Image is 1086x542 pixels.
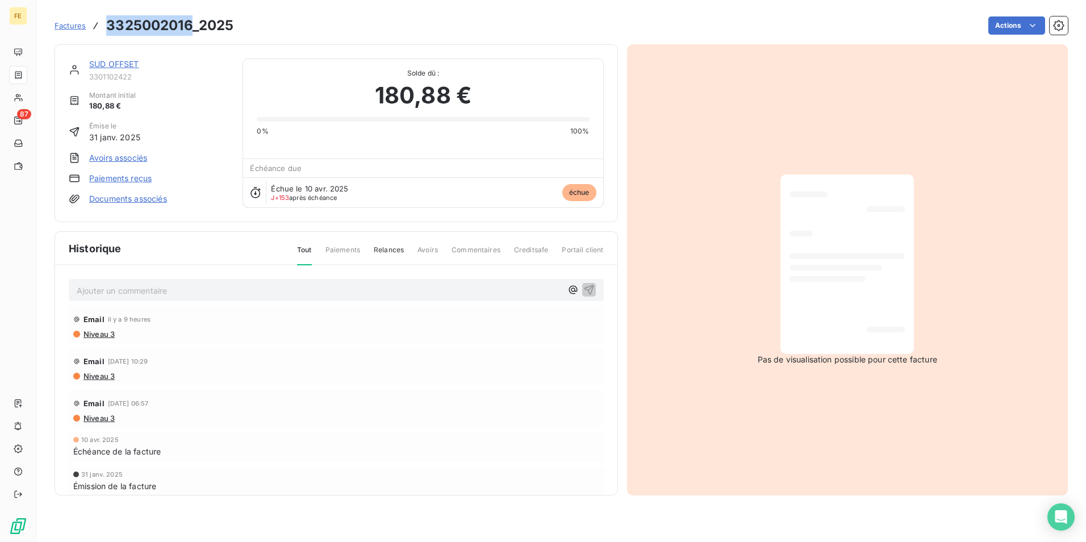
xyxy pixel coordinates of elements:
[271,194,337,201] span: après échéance
[89,72,229,81] span: 3301102422
[562,245,603,264] span: Portail client
[83,357,105,366] span: Email
[55,20,86,31] a: Factures
[108,358,148,365] span: [DATE] 10:29
[89,131,140,143] span: 31 janv. 2025
[83,399,105,408] span: Email
[297,245,312,265] span: Tout
[55,21,86,30] span: Factures
[9,7,27,25] div: FE
[250,164,302,173] span: Échéance due
[73,480,156,492] span: Émission de la facture
[89,90,136,101] span: Montant initial
[257,126,268,136] span: 0%
[325,245,360,264] span: Paiements
[570,126,590,136] span: 100%
[82,372,115,381] span: Niveau 3
[89,152,147,164] a: Avoirs associés
[452,245,500,264] span: Commentaires
[69,241,122,256] span: Historique
[374,245,404,264] span: Relances
[81,436,119,443] span: 10 avr. 2025
[9,517,27,535] img: Logo LeanPay
[1047,503,1075,531] div: Open Intercom Messenger
[82,414,115,423] span: Niveau 3
[271,184,348,193] span: Échue le 10 avr. 2025
[81,471,123,478] span: 31 janv. 2025
[562,184,596,201] span: échue
[514,245,549,264] span: Creditsafe
[108,400,149,407] span: [DATE] 06:57
[988,16,1045,35] button: Actions
[106,15,233,36] h3: 3325002016_2025
[375,78,471,112] span: 180,88 €
[108,316,151,323] span: il y a 9 heures
[89,101,136,112] span: 180,88 €
[83,315,105,324] span: Email
[89,173,152,184] a: Paiements reçus
[89,193,167,205] a: Documents associés
[89,121,140,131] span: Émise le
[82,330,115,339] span: Niveau 3
[89,59,139,69] a: SUD OFFSET
[73,445,161,457] span: Échéance de la facture
[271,194,289,202] span: J+153
[758,354,937,365] span: Pas de visualisation possible pour cette facture
[17,109,31,119] span: 87
[257,68,589,78] span: Solde dû :
[417,245,438,264] span: Avoirs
